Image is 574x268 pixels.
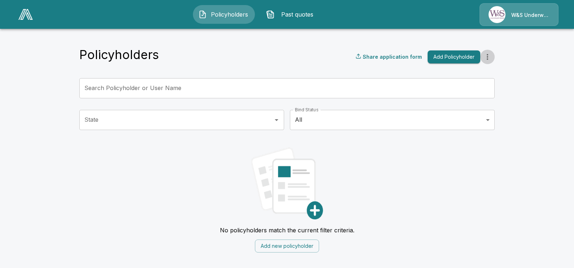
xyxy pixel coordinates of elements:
button: Add Policyholder [428,50,480,64]
img: Past quotes Icon [266,10,275,19]
a: Add Policyholder [425,50,480,64]
button: Open [271,115,282,125]
button: Policyholders IconPolicyholders [193,5,255,24]
h4: Policyholders [79,47,159,62]
p: Share application form [363,53,422,61]
img: AA Logo [18,9,33,20]
button: Past quotes IconPast quotes [261,5,323,24]
div: All [290,110,495,130]
a: Add new policyholder [255,242,319,249]
button: Add new policyholder [255,240,319,253]
span: Past quotes [278,10,317,19]
label: Bind Status [295,107,318,113]
img: Policyholders Icon [198,10,207,19]
span: Policyholders [210,10,250,19]
p: No policyholders match the current filter criteria. [220,227,354,234]
button: more [480,50,495,64]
